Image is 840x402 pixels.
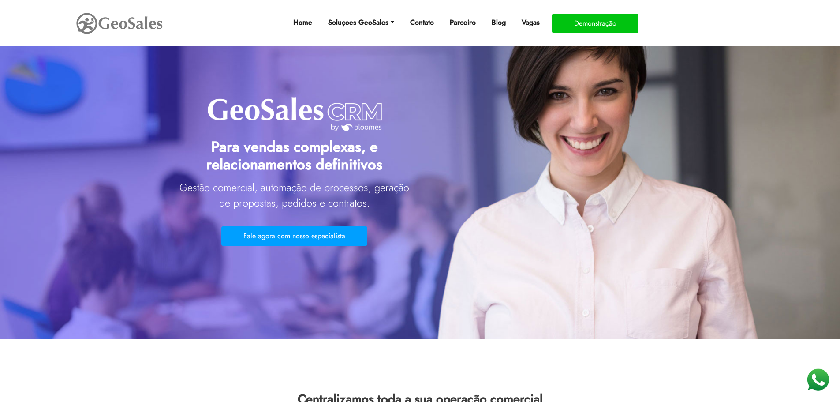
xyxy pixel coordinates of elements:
[175,132,414,178] h1: Para vendas complexas, e relacionamentos definitivos
[518,14,543,31] a: Vagas
[407,14,437,31] a: Contato
[221,226,367,246] button: Fale agora com nosso especialista
[206,96,383,132] img: geo-crm.png
[290,14,316,31] a: Home
[488,14,509,31] a: Blog
[446,14,479,31] a: Parceiro
[325,14,397,31] a: Soluçoes GeoSales
[804,366,833,394] img: WhatsApp
[552,14,638,33] button: Demonstração
[75,11,164,36] img: GeoSales
[175,180,414,211] p: Gestão comercial, automação de processos, geração de propostas, pedidos e contratos.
